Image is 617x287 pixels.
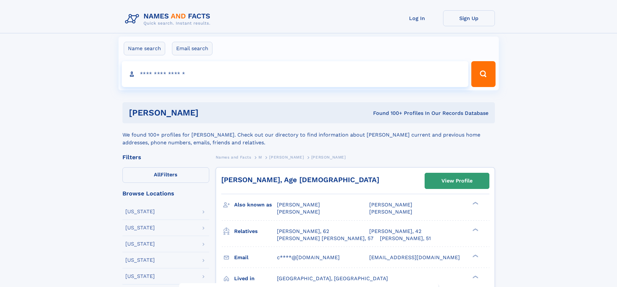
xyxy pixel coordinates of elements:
span: [GEOGRAPHIC_DATA], [GEOGRAPHIC_DATA] [277,275,388,281]
div: Found 100+ Profiles In Our Records Database [286,110,488,117]
a: [PERSON_NAME] [PERSON_NAME], 57 [277,235,373,242]
div: ❯ [471,227,479,232]
div: [US_STATE] [125,241,155,247]
a: Sign Up [443,10,495,26]
a: [PERSON_NAME] [269,153,304,161]
a: View Profile [425,173,489,189]
span: [PERSON_NAME] [277,202,320,208]
span: All [154,171,161,178]
div: View Profile [441,173,473,188]
a: [PERSON_NAME], Age [DEMOGRAPHIC_DATA] [221,176,379,184]
div: ❯ [471,201,479,205]
h3: Email [234,252,277,263]
div: [US_STATE] [125,225,155,230]
div: [US_STATE] [125,274,155,279]
h1: [PERSON_NAME] [129,109,286,117]
label: Name search [124,42,165,55]
div: We found 100+ profiles for [PERSON_NAME]. Check out our directory to find information about [PERS... [122,123,495,147]
span: M [258,155,262,160]
span: [EMAIL_ADDRESS][DOMAIN_NAME] [369,254,460,260]
div: ❯ [471,275,479,279]
a: [PERSON_NAME], 62 [277,228,329,235]
div: [US_STATE] [125,258,155,263]
a: Log In [391,10,443,26]
span: [PERSON_NAME] [369,209,412,215]
div: ❯ [471,254,479,258]
input: search input [122,61,469,87]
span: [PERSON_NAME] [269,155,304,160]
h3: Lived in [234,273,277,284]
span: [PERSON_NAME] [369,202,412,208]
div: Filters [122,154,209,160]
img: Logo Names and Facts [122,10,216,28]
h3: Relatives [234,226,277,237]
label: Filters [122,167,209,183]
button: Search Button [471,61,495,87]
label: Email search [172,42,212,55]
h3: Also known as [234,199,277,210]
a: [PERSON_NAME], 51 [380,235,431,242]
a: M [258,153,262,161]
div: Browse Locations [122,191,209,196]
a: [PERSON_NAME], 42 [369,228,421,235]
span: [PERSON_NAME] [311,155,346,160]
a: Names and Facts [216,153,251,161]
span: [PERSON_NAME] [277,209,320,215]
div: [US_STATE] [125,209,155,214]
